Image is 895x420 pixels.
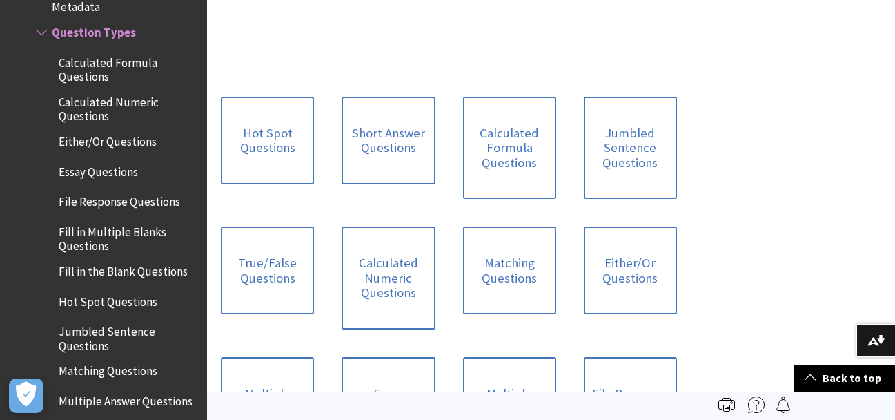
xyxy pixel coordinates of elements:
[52,21,136,39] span: Question Types
[342,227,435,330] a: Calculated Numeric Questions
[59,220,197,253] span: Fill in Multiple Blanks Questions
[463,227,556,314] a: Matching Questions
[59,390,193,408] span: Multiple Answer Questions
[59,90,197,123] span: Calculated Numeric Questions
[584,227,677,314] a: Either/Or Questions
[59,160,138,179] span: Essay Questions
[9,379,43,413] button: Open Preferences
[59,191,180,209] span: File Response Questions
[584,97,677,200] a: Jumbled Sentence Questions
[748,397,765,413] img: More help
[59,321,197,353] span: Jumbled Sentence Questions
[463,97,556,200] a: Calculated Formula Questions
[221,227,314,314] a: True/False Questions
[775,397,791,413] img: Follow this page
[718,397,735,413] img: Print
[794,365,895,391] a: Back to top
[59,290,157,309] span: Hot Spot Questions
[342,97,435,184] a: Short Answer Questions
[59,360,157,379] span: Matching Questions
[59,260,188,278] span: Fill in the Blank Questions
[59,51,197,84] span: Calculated Formula Questions
[59,130,157,149] span: Either/Or Questions
[221,97,314,184] a: Hot Spot Questions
